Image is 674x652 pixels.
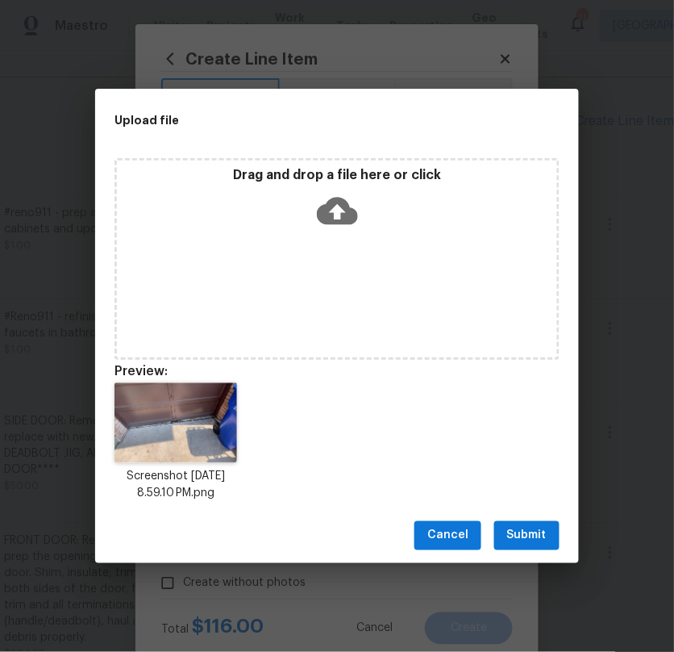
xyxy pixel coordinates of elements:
[114,468,237,502] p: Screenshot [DATE] 8.59.10 PM.png
[114,111,487,129] h2: Upload file
[117,167,557,184] p: Drag and drop a file here or click
[414,521,481,551] button: Cancel
[507,526,547,546] span: Submit
[114,382,237,463] img: XaZ3rtAAAAABJRU5ErkJggg==
[427,526,468,546] span: Cancel
[494,521,560,551] button: Submit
